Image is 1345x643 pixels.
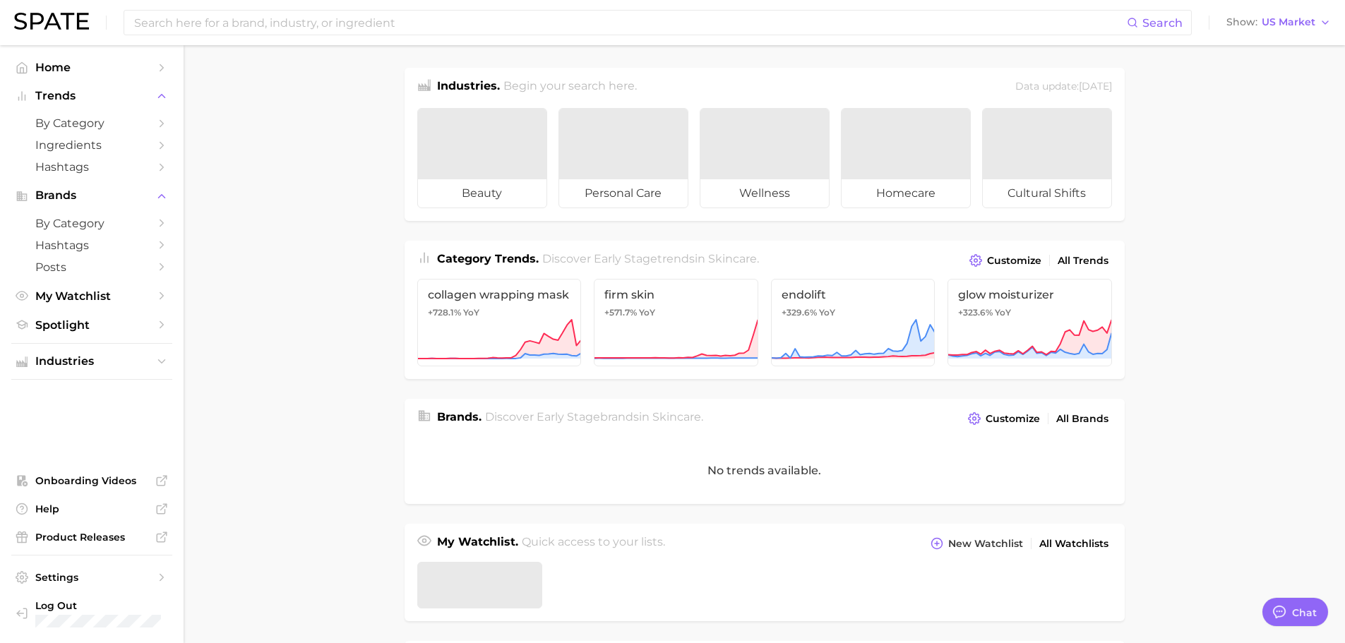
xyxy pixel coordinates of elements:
a: All Watchlists [1036,534,1112,553]
span: +728.1% [428,307,461,318]
button: Brands [11,185,172,206]
span: Hashtags [35,239,148,252]
span: Discover Early Stage trends in . [542,252,759,265]
h2: Quick access to your lists. [522,534,665,553]
span: YoY [639,307,655,318]
span: All Watchlists [1039,538,1108,550]
span: Onboarding Videos [35,474,148,487]
button: Industries [11,351,172,372]
span: Discover Early Stage brands in . [485,410,703,423]
span: Show [1226,18,1257,26]
span: +571.7% [604,307,637,318]
span: Product Releases [35,531,148,543]
span: wellness [700,179,829,208]
button: New Watchlist [927,534,1026,553]
a: My Watchlist [11,285,172,307]
a: beauty [417,108,547,208]
button: Customize [966,251,1044,270]
span: New Watchlist [948,538,1023,550]
a: Posts [11,256,172,278]
span: My Watchlist [35,289,148,303]
input: Search here for a brand, industry, or ingredient [133,11,1127,35]
span: Home [35,61,148,74]
span: skincare [708,252,757,265]
span: Industries [35,355,148,368]
a: Product Releases [11,527,172,548]
span: YoY [995,307,1011,318]
a: by Category [11,212,172,234]
span: Posts [35,260,148,274]
a: personal care [558,108,688,208]
span: firm skin [604,288,748,301]
span: skincare [652,410,701,423]
button: Trends [11,85,172,107]
a: wellness [700,108,830,208]
span: cultural shifts [983,179,1111,208]
a: All Trends [1054,251,1112,270]
div: Data update: [DATE] [1015,78,1112,97]
button: ShowUS Market [1223,13,1334,32]
h1: My Watchlist. [437,534,518,553]
span: endolift [782,288,925,301]
span: personal care [559,179,688,208]
span: YoY [463,307,479,318]
a: All Brands [1053,409,1112,428]
a: Hashtags [11,234,172,256]
img: SPATE [14,13,89,30]
span: Help [35,503,148,515]
a: Home [11,56,172,78]
button: Customize [964,409,1043,428]
span: All Trends [1058,255,1108,267]
div: No trends available. [405,437,1125,504]
a: cultural shifts [982,108,1112,208]
a: by Category [11,112,172,134]
a: Onboarding Videos [11,470,172,491]
span: Brands . [437,410,482,423]
span: +329.6% [782,307,817,318]
span: Search [1142,16,1183,30]
span: Trends [35,90,148,102]
a: endolift+329.6% YoY [771,279,935,366]
span: by Category [35,217,148,230]
a: Ingredients [11,134,172,156]
span: Spotlight [35,318,148,332]
span: US Market [1262,18,1315,26]
a: Help [11,498,172,519]
span: All Brands [1056,413,1108,425]
a: Log out. Currently logged in with e-mail kateri.lucas@axbeauty.com. [11,595,172,632]
a: Spotlight [11,314,172,336]
span: Log Out [35,599,170,612]
span: +323.6% [958,307,993,318]
span: beauty [418,179,546,208]
span: Customize [986,413,1040,425]
span: homecare [842,179,970,208]
span: by Category [35,116,148,130]
h2: Begin your search here. [503,78,637,97]
span: Customize [987,255,1041,267]
span: Brands [35,189,148,202]
span: collagen wrapping mask [428,288,571,301]
a: Hashtags [11,156,172,178]
a: firm skin+571.7% YoY [594,279,758,366]
span: Settings [35,571,148,584]
a: Settings [11,567,172,588]
span: Ingredients [35,138,148,152]
a: homecare [841,108,971,208]
h1: Industries. [437,78,500,97]
span: Category Trends . [437,252,539,265]
span: Hashtags [35,160,148,174]
span: YoY [819,307,835,318]
a: glow moisturizer+323.6% YoY [948,279,1112,366]
a: collagen wrapping mask+728.1% YoY [417,279,582,366]
span: glow moisturizer [958,288,1101,301]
